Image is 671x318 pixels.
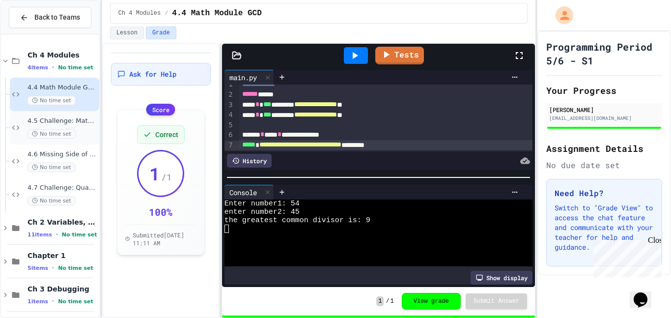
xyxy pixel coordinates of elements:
[549,105,659,114] div: [PERSON_NAME]
[52,63,54,71] span: •
[28,231,52,238] span: 11 items
[630,279,661,308] iframe: chat widget
[133,231,196,247] span: Submitted [DATE] 11:11 AM
[9,7,91,28] button: Back to Teams
[224,120,234,130] div: 5
[224,200,300,208] span: Enter number1: 54
[402,293,461,310] button: View grade
[227,154,272,168] div: History
[555,203,654,252] p: Switch to "Grade View" to access the chat feature and communicate with your teacher for help and ...
[474,297,520,305] span: Submit Answer
[28,196,76,205] span: No time set
[52,297,54,305] span: •
[58,64,93,71] span: No time set
[28,163,76,172] span: No time set
[28,64,48,71] span: 4 items
[172,7,261,19] span: 4.4 Math Module GCD
[56,231,58,238] span: •
[391,297,394,305] span: 1
[224,90,234,100] div: 2
[224,72,262,83] div: main.py
[165,9,168,17] span: /
[589,236,661,278] iframe: chat widget
[52,264,54,272] span: •
[4,4,68,62] div: Chat with us now!Close
[546,84,662,97] h2: Your Progress
[28,184,97,192] span: 4.7 Challenge: Quadratic Formula
[224,208,300,216] span: enter number2: 45
[224,80,234,90] div: 1
[224,110,234,120] div: 4
[386,297,389,305] span: /
[224,141,234,151] div: 7
[224,187,262,198] div: Console
[546,40,662,67] h1: Programming Period 5/6 - S1
[149,164,160,183] span: 1
[555,187,654,199] h3: Need Help?
[28,84,97,92] span: 4.4 Math Module GCD
[224,70,274,85] div: main.py
[146,27,176,39] button: Grade
[58,298,93,305] span: No time set
[146,104,175,116] div: Score
[224,185,274,200] div: Console
[28,150,97,159] span: 4.6 Missing Side of a Triangle
[149,205,172,219] div: 100 %
[28,129,76,139] span: No time set
[376,296,384,306] span: 1
[549,115,659,122] div: [EMAIL_ADDRESS][DOMAIN_NAME]
[28,117,97,125] span: 4.5 Challenge: Math Module exp()
[28,218,97,227] span: Ch 2 Variables, Statements & Expressions
[375,47,424,64] a: Tests
[58,265,93,271] span: No time set
[224,100,234,111] div: 3
[545,4,576,27] div: My Account
[62,231,97,238] span: No time set
[28,251,97,260] span: Chapter 1
[161,170,172,184] span: / 1
[118,9,161,17] span: Ch 4 Modules
[546,159,662,171] div: No due date set
[34,12,80,23] span: Back to Teams
[28,265,48,271] span: 5 items
[110,27,144,39] button: Lesson
[224,216,370,225] span: the greatest common divisor is: 9
[224,130,234,141] div: 6
[546,142,662,155] h2: Assignment Details
[28,298,48,305] span: 1 items
[28,285,97,293] span: Ch 3 Debugging
[129,69,176,79] span: Ask for Help
[28,51,97,59] span: Ch 4 Modules
[155,130,178,140] span: Correct
[466,293,528,309] button: Submit Answer
[28,96,76,105] span: No time set
[471,271,532,285] div: Show display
